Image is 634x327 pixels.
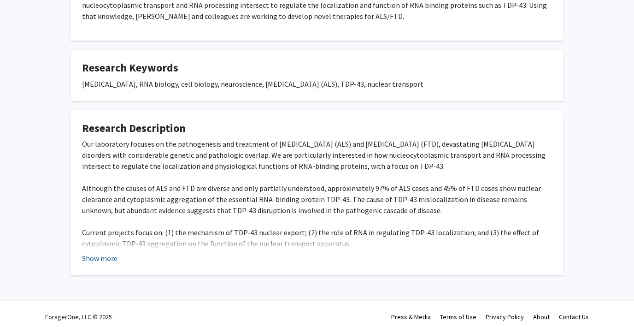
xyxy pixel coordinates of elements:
h4: Research Description [82,122,552,135]
button: Show more [82,253,117,264]
a: About [533,313,550,321]
div: [MEDICAL_DATA], RNA biology, cell biology, neuroscience, [MEDICAL_DATA] (ALS), TDP-43, nuclear tr... [82,78,552,89]
div: Our laboratory focuses on the pathogenesis and treatment of [MEDICAL_DATA] (ALS) and [MEDICAL_DAT... [82,138,552,327]
a: Terms of Use [440,313,476,321]
a: Contact Us [559,313,589,321]
a: Privacy Policy [486,313,524,321]
iframe: Chat [7,285,39,320]
a: Press & Media [391,313,431,321]
h4: Research Keywords [82,61,552,75]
